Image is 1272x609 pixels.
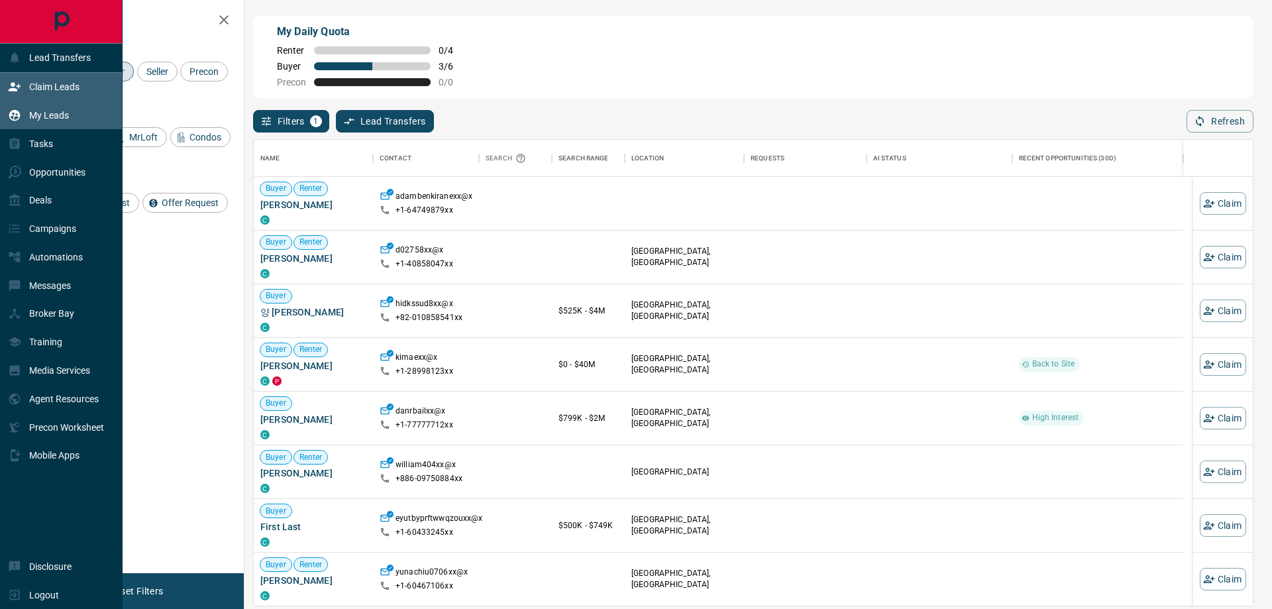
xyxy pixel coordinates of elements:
[260,506,291,517] span: Buyer
[396,258,453,270] p: +1- 40858047xx
[277,24,468,40] p: My Daily Quota
[631,300,737,322] p: [GEOGRAPHIC_DATA], [GEOGRAPHIC_DATA]
[631,467,737,478] p: [GEOGRAPHIC_DATA]
[631,140,664,177] div: Location
[744,140,867,177] div: Requests
[396,473,462,484] p: +886- 09750884xx
[272,376,282,386] div: property.ca
[439,45,468,56] span: 0 / 4
[396,419,453,431] p: +1- 77777712xx
[260,413,366,426] span: [PERSON_NAME]
[1200,461,1246,483] button: Claim
[294,559,328,571] span: Renter
[552,140,625,177] div: Search Range
[1027,359,1081,370] span: Back to Site
[142,66,173,77] span: Seller
[486,140,529,177] div: Search
[396,366,453,377] p: +1- 28998123xx
[294,344,328,355] span: Renter
[1200,514,1246,537] button: Claim
[277,45,306,56] span: Renter
[336,110,435,133] button: Lead Transfers
[558,140,609,177] div: Search Range
[873,140,906,177] div: AI Status
[1200,300,1246,322] button: Claim
[180,62,228,82] div: Precon
[260,574,366,587] span: [PERSON_NAME]
[260,537,270,547] div: condos.ca
[253,110,329,133] button: Filters1
[260,376,270,386] div: condos.ca
[867,140,1012,177] div: AI Status
[373,140,479,177] div: Contact
[1200,568,1246,590] button: Claim
[125,132,162,142] span: MrLoft
[396,581,453,592] p: +1- 60467106xx
[260,140,280,177] div: Name
[558,305,618,317] p: $525K - $4M
[1200,192,1246,215] button: Claim
[439,77,468,87] span: 0 / 0
[157,197,223,208] span: Offer Request
[631,568,737,590] p: [GEOGRAPHIC_DATA], [GEOGRAPHIC_DATA]
[396,191,472,205] p: adambenkiranexx@x
[260,344,291,355] span: Buyer
[396,205,453,216] p: +1- 64749879xx
[631,353,737,376] p: [GEOGRAPHIC_DATA], [GEOGRAPHIC_DATA]
[625,140,744,177] div: Location
[631,514,737,537] p: [GEOGRAPHIC_DATA], [GEOGRAPHIC_DATA]
[260,559,291,571] span: Buyer
[142,193,228,213] div: Offer Request
[558,359,618,370] p: $0 - $40M
[631,407,737,429] p: [GEOGRAPHIC_DATA], [GEOGRAPHIC_DATA]
[396,312,462,323] p: +82- 010858541xx
[311,117,321,126] span: 1
[101,580,172,602] button: Reset Filters
[277,77,306,87] span: Precon
[260,430,270,439] div: condos.ca
[260,520,366,533] span: First Last
[170,127,231,147] div: Condos
[558,520,618,531] p: $500K - $749K
[254,140,373,177] div: Name
[260,452,291,463] span: Buyer
[185,66,223,77] span: Precon
[294,183,328,194] span: Renter
[1027,412,1085,423] span: High Interest
[277,61,306,72] span: Buyer
[260,591,270,600] div: condos.ca
[260,398,291,409] span: Buyer
[396,245,443,258] p: d02758xx@x
[396,567,468,581] p: yunachiu0706xx@x
[439,61,468,72] span: 3 / 6
[260,269,270,278] div: condos.ca
[260,305,366,319] span: 양 [PERSON_NAME]
[260,252,366,265] span: [PERSON_NAME]
[1200,407,1246,429] button: Claim
[260,290,291,302] span: Buyer
[1012,140,1183,177] div: Recent Opportunities (30d)
[751,140,784,177] div: Requests
[260,484,270,493] div: condos.ca
[260,198,366,211] span: [PERSON_NAME]
[185,132,226,142] span: Condos
[1187,110,1253,133] button: Refresh
[42,13,231,29] h2: Filters
[260,323,270,332] div: condos.ca
[137,62,178,82] div: Seller
[396,513,483,527] p: eyutbyprftwwqzouxx@x
[260,215,270,225] div: condos.ca
[396,352,437,366] p: kimaexx@x
[260,467,366,480] span: [PERSON_NAME]
[396,459,456,473] p: william404xx@x
[396,298,453,312] p: hidkssud8xx@x
[260,183,291,194] span: Buyer
[1019,140,1116,177] div: Recent Opportunities (30d)
[260,237,291,248] span: Buyer
[260,359,366,372] span: [PERSON_NAME]
[110,127,167,147] div: MrLoft
[1200,353,1246,376] button: Claim
[380,140,411,177] div: Contact
[631,246,737,268] p: [GEOGRAPHIC_DATA], [GEOGRAPHIC_DATA]
[1200,246,1246,268] button: Claim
